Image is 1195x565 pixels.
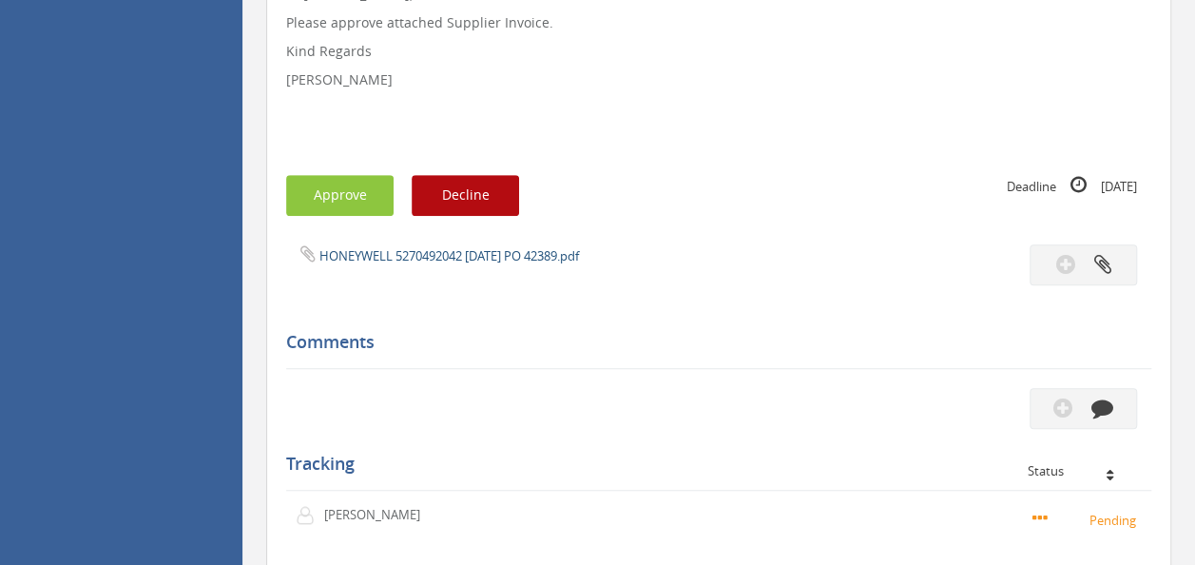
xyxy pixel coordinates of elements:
small: Pending [1032,509,1142,530]
div: Status [1028,464,1137,477]
h5: Tracking [286,455,1137,474]
span: × [666,22,678,49]
p: Please approve attached Supplier Invoice. [286,13,1151,32]
button: Decline [412,175,519,216]
h5: Comments [286,333,1137,352]
button: Approve [286,175,394,216]
p: [PERSON_NAME] [324,506,434,524]
p: Kind Regards [286,42,1151,61]
img: user-icon.png [296,506,324,525]
small: Deadline [DATE] [1007,175,1137,196]
div: Update success [552,57,652,76]
a: HONEYWELL 5270492042 [DATE] PO 42389.pdf [319,247,579,264]
p: [PERSON_NAME] [286,70,1151,89]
